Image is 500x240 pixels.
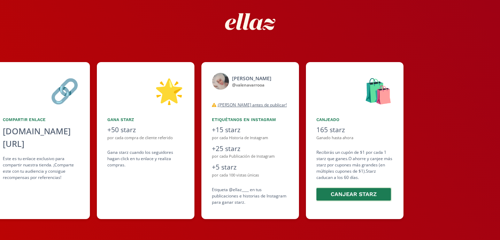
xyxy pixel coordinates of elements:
div: +50 starz [107,125,184,135]
div: Etiqueta @ellaz____ en tus publicaciones e historias de Instagram para ganar starz. [212,187,289,205]
div: por cada Publicación de Instagram [212,153,289,159]
div: +5 starz [212,162,289,172]
div: por cada Historia de Instagram [212,135,289,141]
u: ¡[PERSON_NAME] antes de publicar! [217,102,287,108]
div: [PERSON_NAME] [232,75,271,82]
div: por cada 100 vistas únicas [212,172,289,178]
div: Este es tu enlace exclusivo para compartir nuestra tienda. ¡Comparte este con tu audiencia y cons... [3,156,79,181]
div: 🌟 [107,73,184,108]
button: Canjear starz [315,187,392,202]
div: Gana starz cuando los seguidores hagan click en tu enlace y realiza compras . [107,149,184,168]
div: 🔗 [3,73,79,108]
div: Recibirás un cupón de $1 por cada 1 starz que ganes. O ahorre y canjee más starz por cupones más ... [316,149,393,202]
div: @ valenavarrooa [232,82,271,88]
div: +15 starz [212,125,289,135]
div: Canjeado [316,117,393,123]
div: +25 starz [212,144,289,154]
div: por cada compra de cliente referido [107,135,184,141]
div: Compartir Enlace [3,117,79,123]
div: Etiquétanos en Instagram [212,117,289,123]
div: [DOMAIN_NAME][URL] [3,125,79,150]
div: 🛍️ [316,73,393,108]
div: Ganado hasta ahora [316,135,393,141]
div: 165 starz [316,125,393,135]
img: 500276611_18501952843048121_8418738465408362080_n.jpg [212,73,229,90]
div: Gana starz [107,117,184,123]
